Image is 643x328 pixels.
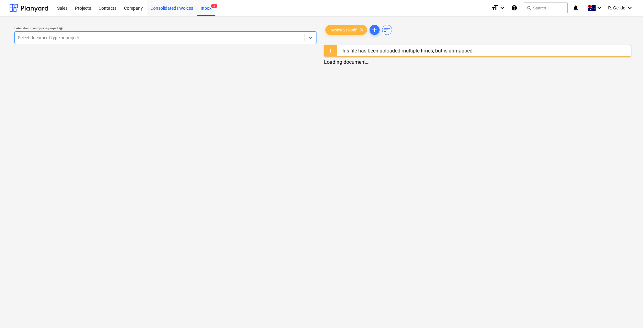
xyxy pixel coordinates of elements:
[371,26,378,34] span: add
[14,26,316,30] div: Select document type or project
[612,298,643,328] iframe: Chat Widget
[358,26,365,34] span: clear
[326,28,360,32] span: Invoice 215.pdf
[499,4,506,12] i: keyboard_arrow_down
[626,4,634,12] i: keyboard_arrow_down
[491,4,499,12] i: format_size
[524,3,568,13] button: Search
[324,59,631,65] div: Loading document...
[339,48,474,54] div: This file has been uploaded multiple times, but is unmapped.
[527,5,532,10] span: search
[596,4,603,12] i: keyboard_arrow_down
[573,4,579,12] i: notifications
[511,4,517,12] i: Knowledge base
[325,25,367,35] div: Invoice 215.pdf
[383,26,391,34] span: sort
[211,4,217,8] span: 3
[58,26,63,30] span: help
[608,5,625,10] span: R. Gelido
